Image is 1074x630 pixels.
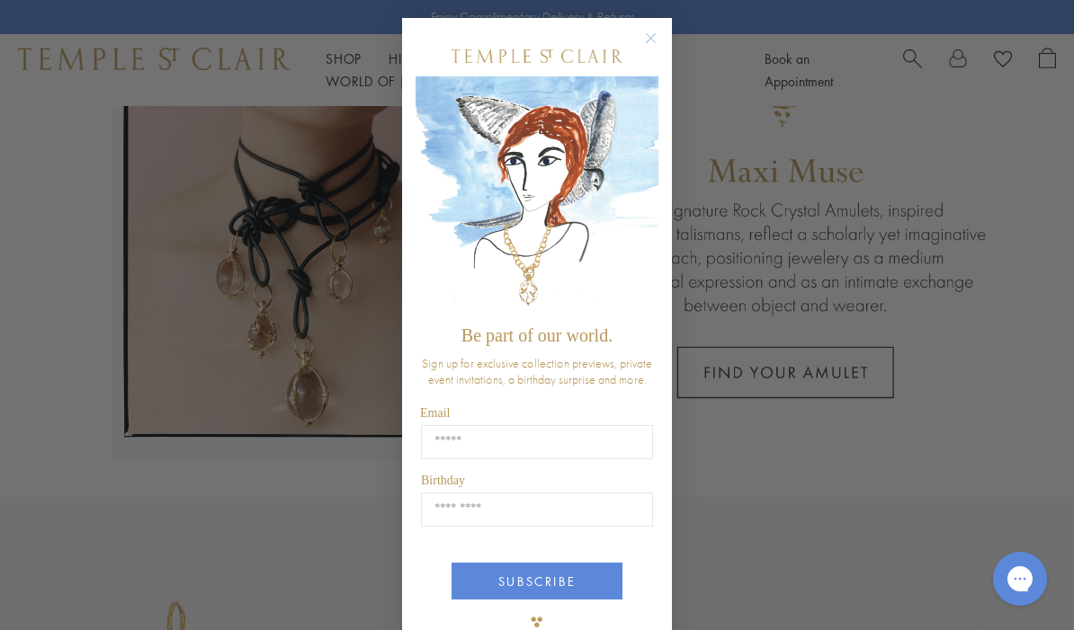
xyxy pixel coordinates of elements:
img: c4a9eb12-d91a-4d4a-8ee0-386386f4f338.jpeg [416,76,658,316]
button: SUBSCRIBE [452,563,622,599]
span: Email [420,406,450,420]
img: Temple St. Clair [452,49,622,63]
iframe: Gorgias live chat messenger [984,546,1056,612]
span: Sign up for exclusive collection previews, private event invitations, a birthday surprise and more. [422,355,652,387]
span: Birthday [421,474,465,487]
span: Be part of our world. [461,325,613,345]
button: Close dialog [649,36,671,58]
input: Email [421,425,653,459]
